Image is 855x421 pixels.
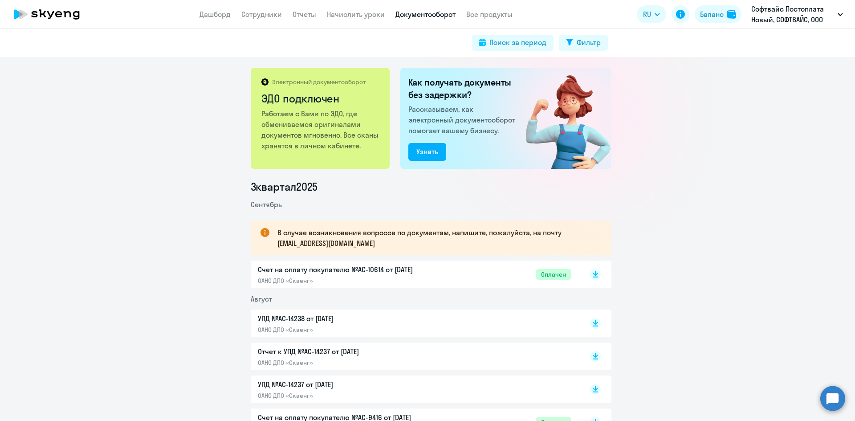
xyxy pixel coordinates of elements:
[395,10,456,19] a: Документооборот
[536,269,571,280] span: Оплачен
[327,10,385,19] a: Начислить уроки
[258,359,445,367] p: ОАНО ДПО «Скаенг»
[277,227,595,249] p: В случае возникновения вопросов по документам, напишите, пожалуйста, на почту [EMAIL_ADDRESS][DOM...
[695,5,741,23] button: Балансbalance
[261,108,380,151] p: Работаем с Вами по ЭДО, где обмениваемся оригиналами документов мгновенно. Все сканы хранятся в л...
[272,78,366,86] p: Электронный документооборот
[258,346,445,357] p: Отчет к УПД №AC-14237 от [DATE]
[251,200,282,209] span: Сентябрь
[700,9,724,20] div: Баланс
[408,76,519,101] h2: Как получать документы без задержки?
[559,35,608,51] button: Фильтр
[577,37,601,48] div: Фильтр
[258,379,571,400] a: УПД №AC-14237 от [DATE]ОАНО ДПО «Скаенг»
[241,10,282,19] a: Сотрудники
[293,10,316,19] a: Отчеты
[637,5,666,23] button: RU
[258,313,445,324] p: УПД №AC-14238 от [DATE]
[747,4,847,25] button: Софтвайс Постоплата Новый, СОФТВАЙС, ООО
[408,143,446,161] button: Узнать
[199,10,231,19] a: Дашборд
[416,146,438,157] div: Узнать
[251,180,611,194] li: 3 квартал 2025
[258,264,445,275] p: Счет на оплату покупателю №AC-10614 от [DATE]
[258,346,571,367] a: Отчет к УПД №AC-14237 от [DATE]ОАНО ДПО «Скаенг»
[258,379,445,390] p: УПД №AC-14237 от [DATE]
[472,35,554,51] button: Поиск за период
[258,277,445,285] p: ОАНО ДПО «Скаенг»
[727,10,736,19] img: balance
[511,68,611,169] img: connected
[466,10,513,19] a: Все продукты
[258,392,445,400] p: ОАНО ДПО «Скаенг»
[251,294,272,303] span: Август
[258,326,445,334] p: ОАНО ДПО «Скаенг»
[261,91,380,106] h2: ЭДО подключен
[751,4,834,25] p: Софтвайс Постоплата Новый, СОФТВАЙС, ООО
[408,104,519,136] p: Рассказываем, как электронный документооборот помогает вашему бизнесу.
[258,264,571,285] a: Счет на оплату покупателю №AC-10614 от [DATE]ОАНО ДПО «Скаенг»Оплачен
[258,313,571,334] a: УПД №AC-14238 от [DATE]ОАНО ДПО «Скаенг»
[489,37,546,48] div: Поиск за период
[643,9,651,20] span: RU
